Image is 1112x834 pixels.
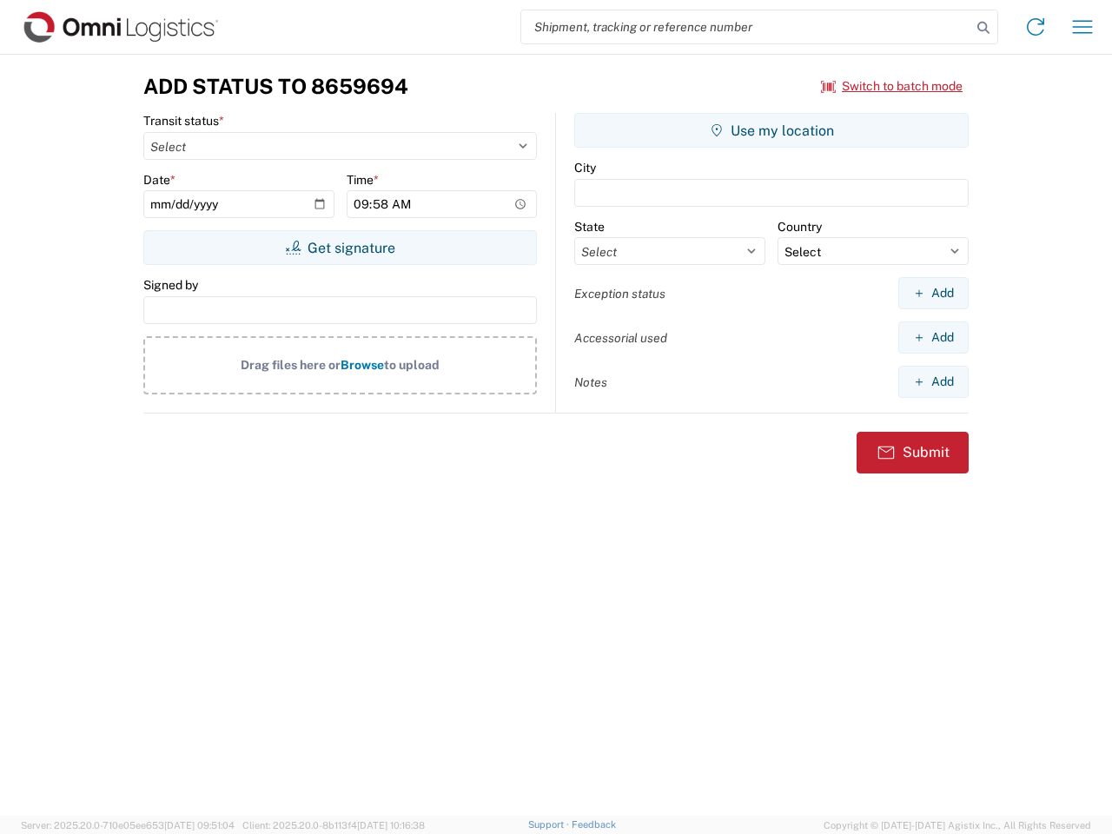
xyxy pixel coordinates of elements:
[143,277,198,293] label: Signed by
[357,820,425,831] span: [DATE] 10:16:38
[347,172,379,188] label: Time
[143,230,537,265] button: Get signature
[528,819,572,830] a: Support
[384,358,440,372] span: to upload
[898,321,969,354] button: Add
[242,820,425,831] span: Client: 2025.20.0-8b113f4
[143,74,408,99] h3: Add Status to 8659694
[574,160,596,175] label: City
[574,113,969,148] button: Use my location
[778,219,822,235] label: Country
[898,277,969,309] button: Add
[143,172,175,188] label: Date
[341,358,384,372] span: Browse
[574,219,605,235] label: State
[241,358,341,372] span: Drag files here or
[21,820,235,831] span: Server: 2025.20.0-710e05ee653
[521,10,971,43] input: Shipment, tracking or reference number
[824,817,1091,833] span: Copyright © [DATE]-[DATE] Agistix Inc., All Rights Reserved
[574,374,607,390] label: Notes
[574,286,665,301] label: Exception status
[143,113,224,129] label: Transit status
[572,819,616,830] a: Feedback
[164,820,235,831] span: [DATE] 09:51:04
[574,330,667,346] label: Accessorial used
[857,432,969,473] button: Submit
[898,366,969,398] button: Add
[821,72,963,101] button: Switch to batch mode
